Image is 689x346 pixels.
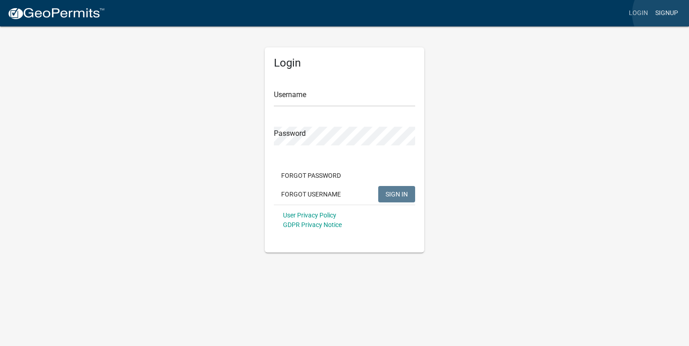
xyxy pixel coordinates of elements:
[625,5,652,22] a: Login
[378,186,415,202] button: SIGN IN
[386,190,408,197] span: SIGN IN
[274,186,348,202] button: Forgot Username
[283,221,342,228] a: GDPR Privacy Notice
[274,57,415,70] h5: Login
[274,167,348,184] button: Forgot Password
[652,5,682,22] a: Signup
[283,212,336,219] a: User Privacy Policy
